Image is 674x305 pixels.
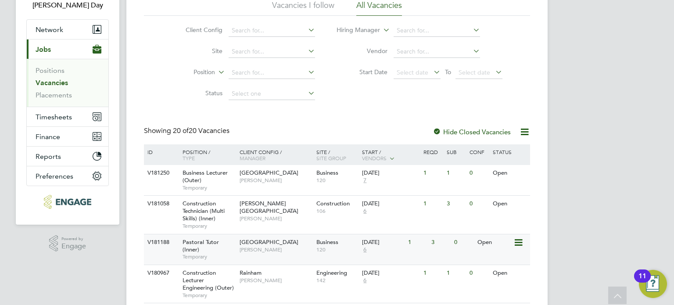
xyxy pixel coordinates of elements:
span: Business [316,169,338,176]
span: Select date [397,68,428,76]
span: Temporary [183,253,235,260]
span: Reports [36,152,61,161]
span: [PERSON_NAME] [240,177,312,184]
span: Business Lecturer (Outer) [183,169,228,184]
a: Go to home page [26,195,109,209]
div: Showing [144,126,231,136]
span: Powered by [61,235,86,243]
div: Start / [360,144,421,166]
span: 6 [362,246,368,254]
div: 3 [429,234,452,251]
label: Vendor [337,47,387,55]
span: Engage [61,243,86,250]
div: Open [491,196,529,212]
a: Positions [36,66,65,75]
input: Search for... [394,25,480,37]
span: 106 [316,208,358,215]
a: Powered byEngage [49,235,86,252]
input: Select one [229,88,315,100]
div: Open [475,234,513,251]
span: 20 of [173,126,189,135]
span: Business [316,238,338,246]
span: Manager [240,154,265,161]
button: Finance [27,127,108,146]
span: Preferences [36,172,73,180]
div: V181250 [145,165,176,181]
div: 1 [421,165,444,181]
label: Start Date [337,68,387,76]
div: [DATE] [362,200,419,208]
span: [PERSON_NAME] [240,277,312,284]
input: Search for... [229,25,315,37]
span: Network [36,25,63,34]
span: 7 [362,177,368,184]
span: 20 Vacancies [173,126,229,135]
div: Status [491,144,529,159]
div: 0 [467,265,490,281]
div: 3 [445,196,467,212]
div: V180967 [145,265,176,281]
span: Temporary [183,184,235,191]
span: Jobs [36,45,51,54]
div: [DATE] [362,239,404,246]
label: Client Config [172,26,222,34]
input: Search for... [229,46,315,58]
label: Hide Closed Vacancies [433,128,511,136]
div: V181188 [145,234,176,251]
div: 1 [421,265,444,281]
input: Search for... [229,67,315,79]
button: Reports [27,147,108,166]
button: Timesheets [27,107,108,126]
span: Site Group [316,154,346,161]
div: 1 [421,196,444,212]
label: Hiring Manager [330,26,380,35]
div: Client Config / [237,144,314,165]
span: [GEOGRAPHIC_DATA] [240,238,298,246]
span: 120 [316,246,358,253]
input: Search for... [394,46,480,58]
span: Construction Lecturer Engineering (Outer) [183,269,234,291]
span: To [442,66,454,78]
label: Status [172,89,222,97]
div: Open [491,265,529,281]
span: [GEOGRAPHIC_DATA] [240,169,298,176]
button: Open Resource Center, 11 new notifications [639,270,667,298]
div: 1 [445,165,467,181]
span: 6 [362,277,368,284]
div: Site / [314,144,360,165]
span: 120 [316,177,358,184]
div: 1 [445,265,467,281]
img: morganhunt-logo-retina.png [44,195,91,209]
span: Engineering [316,269,347,276]
div: Jobs [27,59,108,107]
span: Temporary [183,292,235,299]
div: Conf [467,144,490,159]
div: 1 [406,234,429,251]
div: ID [145,144,176,159]
span: Rainham [240,269,262,276]
div: Sub [445,144,467,159]
button: Jobs [27,39,108,59]
div: 0 [467,196,490,212]
span: Timesheets [36,113,72,121]
span: Temporary [183,222,235,230]
span: [PERSON_NAME][GEOGRAPHIC_DATA] [240,200,298,215]
span: Type [183,154,195,161]
label: Position [165,68,215,77]
button: Network [27,20,108,39]
span: Pastoral Tutor (Inner) [183,238,219,253]
span: Select date [459,68,490,76]
span: 142 [316,277,358,284]
div: 0 [467,165,490,181]
a: Placements [36,91,72,99]
span: 6 [362,208,368,215]
div: V181058 [145,196,176,212]
span: [PERSON_NAME] [240,246,312,253]
button: Preferences [27,166,108,186]
span: Construction Technician (Multi Skills) (Inner) [183,200,225,222]
span: [PERSON_NAME] [240,215,312,222]
div: [DATE] [362,169,419,177]
div: Reqd [421,144,444,159]
a: Vacancies [36,79,68,87]
div: Open [491,165,529,181]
